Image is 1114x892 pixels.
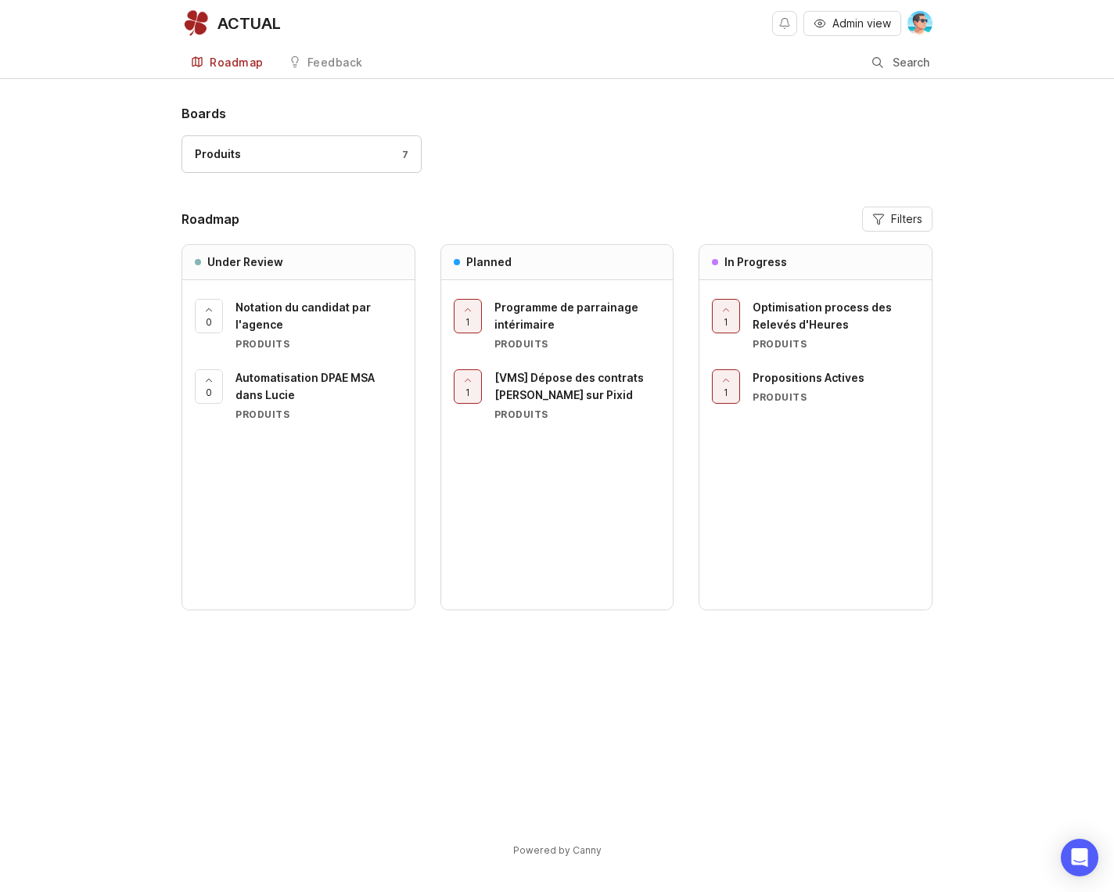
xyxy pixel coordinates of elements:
button: 0 [195,299,223,333]
div: ACTUAL [217,16,281,31]
div: Produits [494,337,661,351]
a: [VMS] Dépose des contrats [PERSON_NAME] sur PixidProduits [494,369,661,421]
a: Notation du candidat par l'agenceProduits [235,299,402,351]
h3: Under Review [207,254,283,270]
button: Notifications [772,11,797,36]
span: 1 [465,315,470,329]
span: 0 [206,386,212,399]
h1: Boards [181,104,933,123]
span: Optimisation process des Relevés d'Heures [753,300,892,331]
a: Programme de parrainage intérimaireProduits [494,299,661,351]
h3: Planned [466,254,512,270]
div: Produits [753,390,919,404]
a: Optimisation process des Relevés d'HeuresProduits [753,299,919,351]
span: 0 [206,315,212,329]
button: 1 [712,369,740,404]
span: Automatisation DPAE MSA dans Lucie [235,371,375,401]
span: Filters [891,211,922,227]
button: 1 [712,299,740,333]
div: Feedback [307,57,363,68]
span: Notation du candidat par l'agence [235,300,371,331]
h3: In Progress [724,254,787,270]
div: 7 [394,148,409,161]
div: Produits [494,408,661,421]
button: Filters [862,207,933,232]
span: 1 [724,386,728,399]
a: Powered by Canny [511,841,604,859]
div: Produits [235,337,402,351]
span: 1 [724,315,728,329]
div: Produits [753,337,919,351]
button: 0 [195,369,223,404]
span: Admin view [832,16,891,31]
div: Produits [195,146,241,163]
a: Propositions ActivesProduits [753,369,919,404]
a: Produits7 [181,135,422,173]
span: Programme de parrainage intérimaire [494,300,638,331]
a: Roadmap [181,47,273,79]
a: Automatisation DPAE MSA dans LucieProduits [235,369,402,421]
img: ACTUAL logo [181,9,210,38]
button: 1 [454,299,482,333]
span: [VMS] Dépose des contrats [PERSON_NAME] sur Pixid [494,371,644,401]
a: Feedback [279,47,372,79]
div: Roadmap [210,57,264,68]
h2: Roadmap [181,210,239,228]
button: Admin view [803,11,901,36]
div: Open Intercom Messenger [1061,839,1098,876]
span: Propositions Actives [753,371,864,384]
img: Benjamin Hareau [907,11,933,36]
div: Produits [235,408,402,421]
span: 1 [465,386,470,399]
button: 1 [454,369,482,404]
